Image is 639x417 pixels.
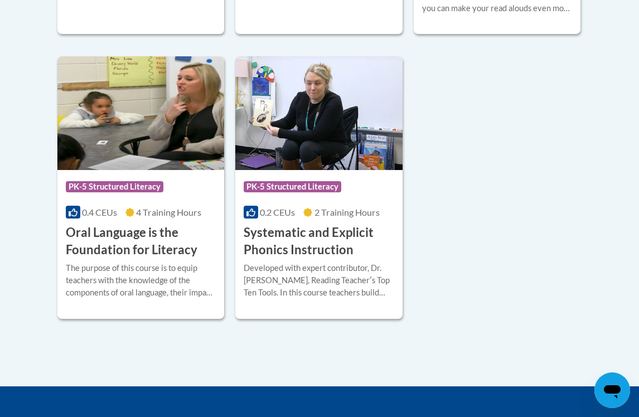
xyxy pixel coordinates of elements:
[57,56,224,318] a: Course LogoPK-5 Structured Literacy0.4 CEUs4 Training Hours Oral Language is the Foundation for L...
[244,262,394,299] div: Developed with expert contributor, Dr. [PERSON_NAME], Reading Teacherʹs Top Ten Tools. In this co...
[594,372,630,408] iframe: Button to launch messaging window
[235,56,402,170] img: Course Logo
[244,224,394,259] h3: Systematic and Explicit Phonics Instruction
[66,181,163,192] span: PK-5 Structured Literacy
[57,56,224,170] img: Course Logo
[82,207,117,217] span: 0.4 CEUs
[235,56,402,318] a: Course LogoPK-5 Structured Literacy0.2 CEUs2 Training Hours Systematic and Explicit Phonics Instr...
[66,224,216,259] h3: Oral Language is the Foundation for Literacy
[314,207,380,217] span: 2 Training Hours
[66,262,216,299] div: The purpose of this course is to equip teachers with the knowledge of the components of oral lang...
[244,181,341,192] span: PK-5 Structured Literacy
[136,207,201,217] span: 4 Training Hours
[260,207,295,217] span: 0.2 CEUs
